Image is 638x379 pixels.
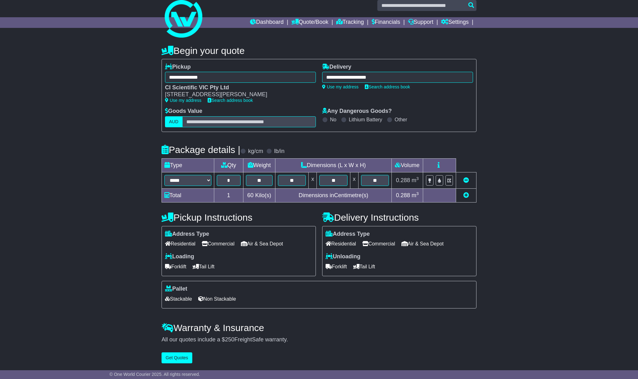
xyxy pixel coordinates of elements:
[441,17,469,28] a: Settings
[396,177,410,183] span: 0.288
[275,188,392,202] td: Dimensions in Centimetre(s)
[322,212,476,223] h4: Delivery Instructions
[250,17,284,28] a: Dashboard
[165,116,183,127] label: AUD
[353,262,375,271] span: Tail Lift
[349,117,382,123] label: Lithium Battery
[247,192,253,198] span: 60
[412,192,419,198] span: m
[326,239,356,249] span: Residential
[162,323,476,333] h4: Warranty & Insurance
[202,239,234,249] span: Commercial
[214,158,243,172] td: Qty
[326,262,347,271] span: Forklift
[396,192,410,198] span: 0.288
[326,231,370,238] label: Address Type
[391,158,423,172] td: Volume
[372,17,400,28] a: Financials
[162,158,214,172] td: Type
[162,188,214,202] td: Total
[165,91,310,98] div: [STREET_ADDRESS][PERSON_NAME]
[165,253,194,260] label: Loading
[412,177,419,183] span: m
[416,176,419,181] sup: 3
[162,336,476,343] div: All our quotes include a $ FreightSafe warranty.
[463,192,469,198] a: Add new item
[322,64,351,71] label: Delivery
[241,239,283,249] span: Air & Sea Depot
[162,145,240,155] h4: Package details |
[274,148,284,155] label: lb/in
[165,239,195,249] span: Residential
[309,172,317,188] td: x
[162,45,476,56] h4: Begin your quote
[165,98,201,103] a: Use my address
[322,108,392,115] label: Any Dangerous Goods?
[165,108,202,115] label: Goods Value
[165,64,191,71] label: Pickup
[336,17,364,28] a: Tracking
[243,188,275,202] td: Kilo(s)
[109,372,200,377] span: © One World Courier 2025. All rights reserved.
[193,262,215,271] span: Tail Lift
[165,262,186,271] span: Forklift
[416,191,419,196] sup: 3
[214,188,243,202] td: 1
[165,84,310,91] div: CI Scientific VIC Pty Ltd
[401,239,444,249] span: Air & Sea Depot
[243,158,275,172] td: Weight
[365,84,410,89] a: Search address book
[208,98,253,103] a: Search address book
[162,352,192,363] button: Get Quotes
[463,177,469,183] a: Remove this item
[165,231,209,238] label: Address Type
[275,158,392,172] td: Dimensions (L x W x H)
[322,84,359,89] a: Use my address
[165,294,192,304] span: Stackable
[248,148,263,155] label: kg/cm
[165,286,187,292] label: Pallet
[291,17,328,28] a: Quote/Book
[326,253,360,260] label: Unloading
[330,117,336,123] label: No
[395,117,407,123] label: Other
[408,17,433,28] a: Support
[162,212,316,223] h4: Pickup Instructions
[225,336,234,343] span: 250
[362,239,395,249] span: Commercial
[198,294,236,304] span: Non Stackable
[350,172,358,188] td: x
